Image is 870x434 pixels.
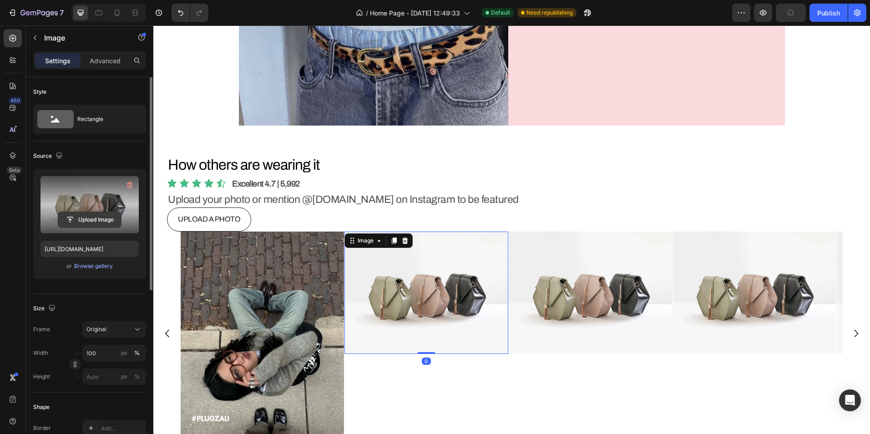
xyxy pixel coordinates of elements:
[191,206,354,328] img: image_demo.jpg
[153,25,870,434] iframe: Design area
[33,424,51,432] div: Border
[202,211,222,219] div: Image
[74,262,113,270] div: Browse gallery
[491,9,510,17] span: Default
[40,241,139,257] input: https://example.com/image.jpg
[366,8,368,18] span: /
[33,303,57,315] div: Size
[4,4,68,22] button: 7
[33,373,50,381] label: Height
[33,349,48,357] label: Width
[44,32,121,43] p: Image
[355,206,519,328] img: image_demo.jpg
[66,261,72,272] span: or
[33,325,50,333] label: Frame
[119,371,130,382] button: %
[132,371,142,382] button: px
[82,321,146,338] button: Original
[526,9,573,17] span: Need republishing
[268,332,278,339] div: 0
[82,345,146,361] input: px%
[172,4,208,22] div: Undo/Redo
[839,389,861,411] div: Open Intercom Messenger
[77,109,133,130] div: Rectangle
[683,206,846,328] img: image_demo.jpg
[58,212,121,228] button: Upload Image
[9,97,22,104] div: 450
[60,7,64,18] p: 7
[33,150,65,162] div: Source
[27,206,191,410] img: gempages_586227607943512861-3e6795b9-8075-43da-8b01-55d67b2c6451.webp
[33,88,46,96] div: Style
[121,373,127,381] div: px
[132,348,142,358] button: px
[809,4,848,22] button: Publish
[370,8,460,18] span: Home Page - [DATE] 12:49:33
[134,349,140,357] div: %
[7,167,22,174] div: Beta
[121,349,127,357] div: px
[690,295,715,321] button: Carousel Next Arrow
[33,403,50,411] div: Shape
[119,348,130,358] button: %
[90,56,121,66] p: Advanced
[45,56,71,66] p: Settings
[519,206,683,328] img: image_demo.jpg
[134,373,140,381] div: %
[101,424,144,433] div: Add...
[74,262,113,271] button: Browse gallery
[82,368,146,385] input: px%
[817,8,840,18] div: Publish
[86,325,106,333] span: Original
